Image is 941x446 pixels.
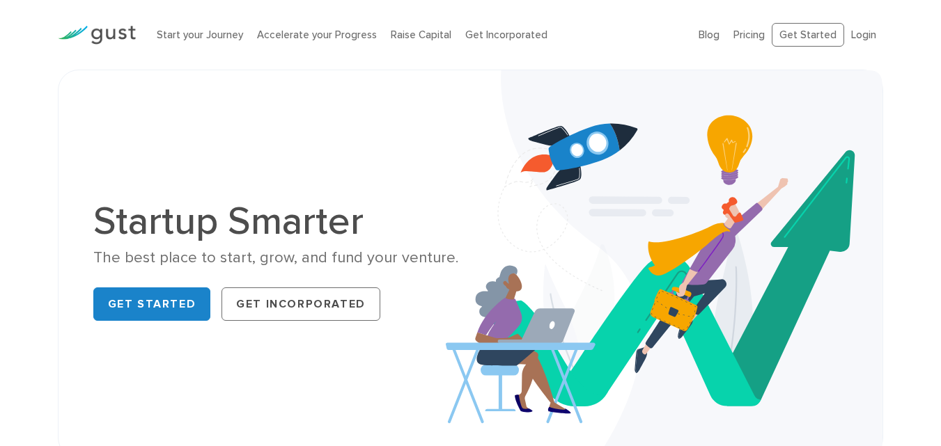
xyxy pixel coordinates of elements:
a: Accelerate your Progress [257,29,377,41]
a: Start your Journey [157,29,243,41]
a: Login [851,29,876,41]
a: Blog [699,29,720,41]
img: Gust Logo [58,26,136,45]
div: The best place to start, grow, and fund your venture. [93,248,460,268]
h1: Startup Smarter [93,202,460,241]
a: Raise Capital [391,29,451,41]
a: Get Incorporated [465,29,547,41]
a: Pricing [733,29,765,41]
a: Get Started [772,23,844,47]
a: Get Incorporated [221,287,380,321]
a: Get Started [93,287,211,321]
